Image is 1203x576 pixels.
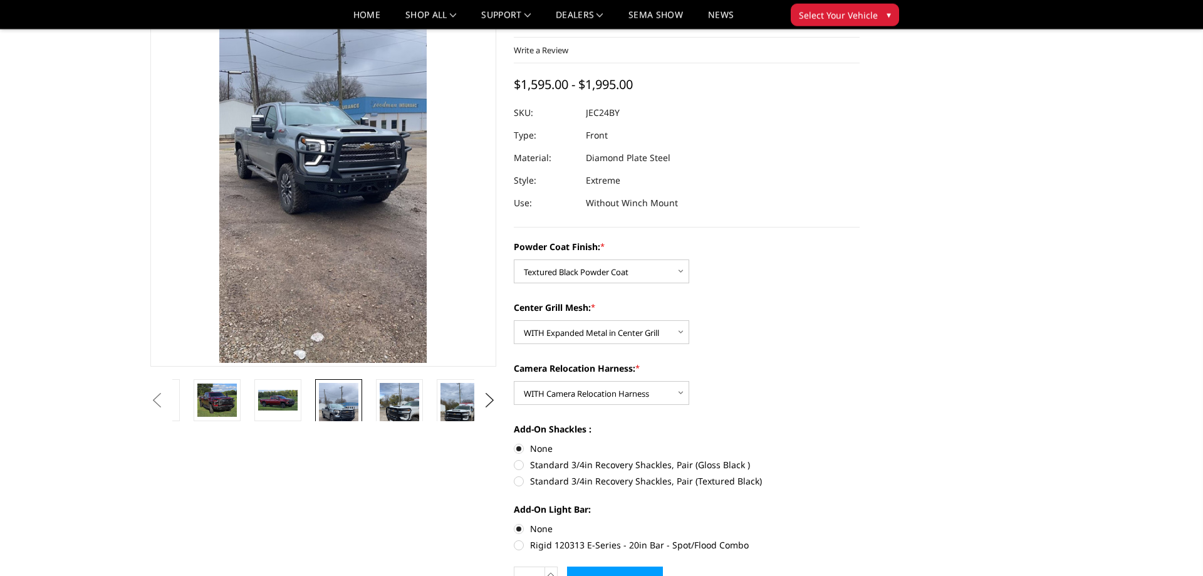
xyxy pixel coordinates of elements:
dd: Front [586,124,608,147]
dd: Extreme [586,169,620,192]
dt: Style: [514,169,576,192]
a: Home [353,11,380,29]
img: 2024-2025 Chevrolet 2500-3500 - FT Series - Extreme Front Bumper [319,383,358,453]
dt: Use: [514,192,576,214]
dt: SKU: [514,102,576,124]
span: Select Your Vehicle [799,9,878,22]
img: 2024-2025 Chevrolet 2500-3500 - FT Series - Extreme Front Bumper [380,383,419,453]
span: ▾ [887,8,891,21]
dt: Type: [514,124,576,147]
dd: JEC24BY [586,102,620,124]
a: SEMA Show [628,11,683,29]
label: Powder Coat Finish: [514,240,860,253]
a: Write a Review [514,45,568,56]
label: Standard 3/4in Recovery Shackles, Pair (Gloss Black ) [514,458,860,471]
button: Next [481,391,499,410]
img: 2024-2025 Chevrolet 2500-3500 - FT Series - Extreme Front Bumper [258,390,298,411]
label: Standard 3/4in Recovery Shackles, Pair (Textured Black) [514,474,860,488]
label: Camera Relocation Harness: [514,362,860,375]
a: Dealers [556,11,603,29]
a: Support [481,11,531,29]
span: $1,595.00 - $1,995.00 [514,76,633,93]
button: Previous [147,391,166,410]
img: 2024-2025 Chevrolet 2500-3500 - FT Series - Extreme Front Bumper [440,383,480,453]
label: Rigid 120313 E-Series - 20in Bar - Spot/Flood Combo [514,538,860,552]
label: Center Grill Mesh: [514,301,860,314]
img: 2024-2025 Chevrolet 2500-3500 - FT Series - Extreme Front Bumper [197,384,237,417]
label: Add-On Shackles : [514,422,860,436]
dd: Without Winch Mount [586,192,678,214]
dt: Material: [514,147,576,169]
label: None [514,442,860,455]
dd: Diamond Plate Steel [586,147,670,169]
button: Select Your Vehicle [791,4,899,26]
a: News [708,11,734,29]
label: Add-On Light Bar: [514,503,860,516]
a: shop all [405,11,456,29]
label: None [514,522,860,535]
